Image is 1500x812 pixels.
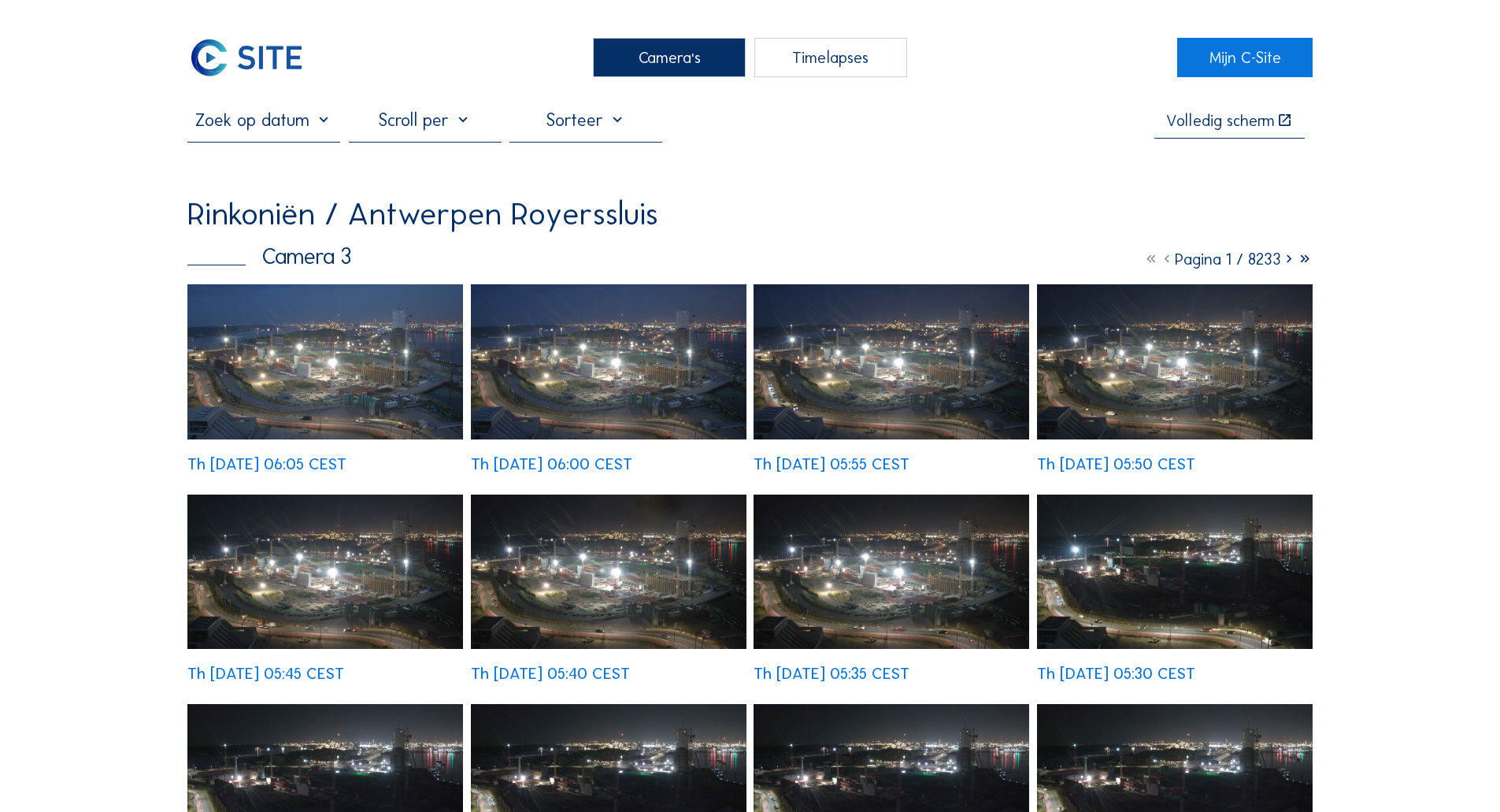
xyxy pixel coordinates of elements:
[187,666,344,681] div: Th [DATE] 05:45 CEST
[754,666,909,681] div: Th [DATE] 05:35 CEST
[187,495,463,650] img: image_52552474
[471,666,630,681] div: Th [DATE] 05:40 CEST
[754,456,909,472] div: Th [DATE] 05:55 CEST
[471,456,632,472] div: Th [DATE] 06:00 CEST
[1037,284,1313,439] img: image_52552495
[593,38,746,77] div: Camera's
[187,198,658,230] div: Rinkoniën / Antwerpen Royerssluis
[754,495,1029,650] img: image_52552426
[1037,456,1195,472] div: Th [DATE] 05:50 CEST
[187,38,306,77] img: C-SITE Logo
[1037,495,1313,650] img: image_52552399
[1166,113,1275,128] div: Volledig scherm
[1037,666,1195,681] div: Th [DATE] 05:30 CEST
[754,284,1029,439] img: image_52552520
[187,38,322,77] a: C-SITE Logo
[187,245,352,267] div: Camera 3
[471,284,746,439] img: image_52552614
[754,38,907,77] div: Timelapses
[187,284,463,439] img: image_52552774
[187,456,346,472] div: Th [DATE] 06:05 CEST
[187,109,340,131] input: Zoek op datum 󰅀
[1177,38,1312,77] a: Mijn C-Site
[471,495,746,650] img: image_52552445
[1175,250,1281,269] span: Pagina 1 / 8233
